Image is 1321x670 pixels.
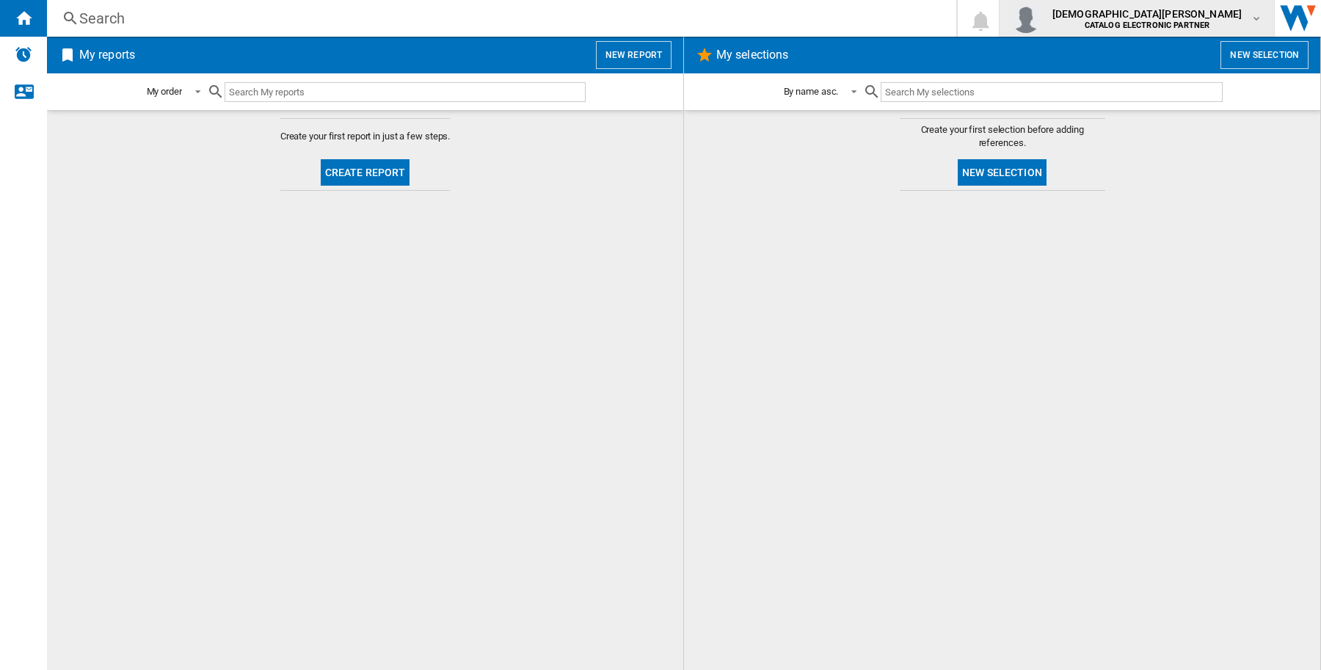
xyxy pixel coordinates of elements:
[1011,4,1041,33] img: profile.jpg
[596,41,672,69] button: New report
[76,41,138,69] h2: My reports
[881,82,1222,102] input: Search My selections
[147,86,182,97] div: My order
[713,41,791,69] h2: My selections
[1085,21,1210,30] b: CATALOG ELECTRONIC PARTNER
[900,123,1105,150] span: Create your first selection before adding references.
[280,130,451,143] span: Create your first report in just a few steps.
[1220,41,1309,69] button: New selection
[15,45,32,63] img: alerts-logo.svg
[321,159,410,186] button: Create report
[79,8,918,29] div: Search
[784,86,839,97] div: By name asc.
[958,159,1047,186] button: New selection
[1052,7,1242,21] span: [DEMOGRAPHIC_DATA][PERSON_NAME]
[225,82,586,102] input: Search My reports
